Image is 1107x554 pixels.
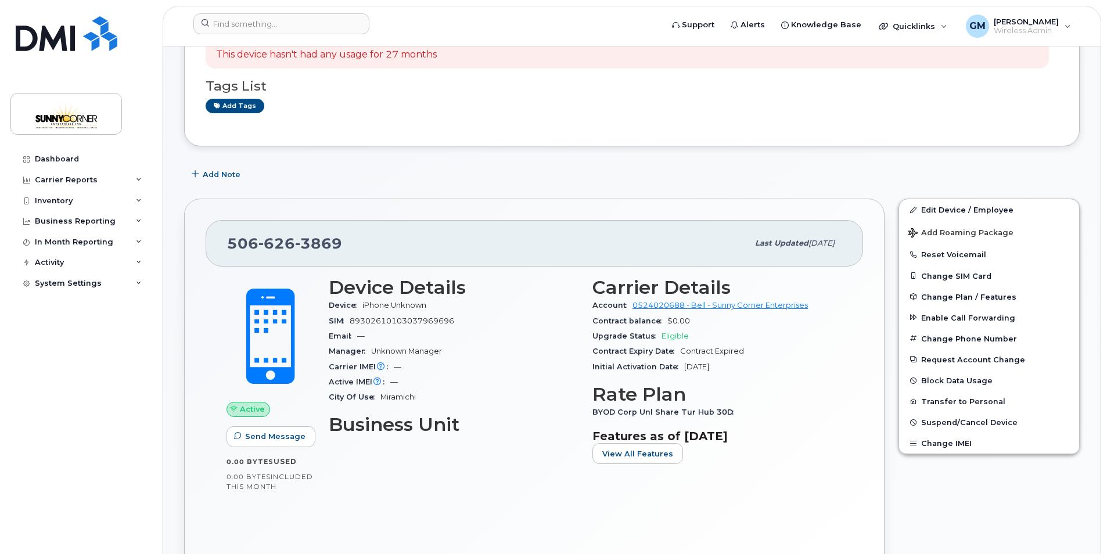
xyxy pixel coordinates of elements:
span: Eligible [662,332,689,340]
span: Contract balance [592,316,667,325]
span: BYOD Corp Unl Share Tur Hub 30D [592,408,739,416]
a: Alerts [723,13,773,37]
span: Device [329,301,362,310]
button: Change Plan / Features [899,286,1079,307]
div: Glenn Mutch [958,15,1079,38]
span: 626 [258,235,295,252]
span: 3869 [295,235,342,252]
span: 0.00 Bytes [227,473,271,481]
button: Block Data Usage [899,370,1079,391]
span: 89302610103037969696 [350,316,454,325]
h3: Features as of [DATE] [592,429,842,443]
span: Active [240,404,265,415]
span: Upgrade Status [592,332,662,340]
span: Contract Expired [680,347,744,355]
span: Last updated [755,239,808,247]
button: Suspend/Cancel Device [899,412,1079,433]
a: Edit Device / Employee [899,199,1079,220]
span: Initial Activation Date [592,362,684,371]
span: Alerts [741,19,765,31]
span: Add Roaming Package [908,228,1013,239]
span: [PERSON_NAME] [994,17,1059,26]
span: Unknown Manager [371,347,442,355]
div: Quicklinks [871,15,955,38]
button: Transfer to Personal [899,391,1079,412]
button: Reset Voicemail [899,244,1079,265]
h3: Business Unit [329,414,578,435]
h3: Device Details [329,277,578,298]
h3: Tags List [206,79,1058,93]
span: Contract Expiry Date [592,347,680,355]
button: Enable Call Forwarding [899,307,1079,328]
span: $0.00 [667,316,690,325]
span: 0.00 Bytes [227,458,274,466]
span: Support [682,19,714,31]
span: Change Plan / Features [921,292,1016,301]
span: Send Message [245,431,305,442]
span: Enable Call Forwarding [921,313,1015,322]
button: Add Roaming Package [899,220,1079,244]
span: SIM [329,316,350,325]
button: Change IMEI [899,433,1079,454]
span: Active IMEI [329,377,390,386]
span: Knowledge Base [791,19,861,31]
a: Support [664,13,723,37]
a: Add tags [206,99,264,113]
span: View All Features [602,448,673,459]
button: Change Phone Number [899,328,1079,349]
span: [DATE] [808,239,835,247]
span: City Of Use [329,393,380,401]
button: Request Account Change [899,349,1079,370]
a: Knowledge Base [773,13,869,37]
span: Wireless Admin [994,26,1059,35]
span: Manager [329,347,371,355]
span: Suspend/Cancel Device [921,418,1018,427]
h3: Carrier Details [592,277,842,298]
a: 0524020688 - Bell - Sunny Corner Enterprises [632,301,808,310]
button: Add Note [184,164,250,185]
span: iPhone Unknown [362,301,426,310]
span: [DATE] [684,362,709,371]
span: 506 [227,235,342,252]
button: Change SIM Card [899,265,1079,286]
input: Find something... [193,13,369,34]
span: Add Note [203,169,240,180]
span: used [274,457,297,466]
span: Email [329,332,357,340]
span: Quicklinks [893,21,935,31]
span: — [394,362,401,371]
h3: Rate Plan [592,384,842,405]
span: Carrier IMEI [329,362,394,371]
button: View All Features [592,443,683,464]
span: — [390,377,398,386]
p: This device hasn't had any usage for 27 months [216,48,437,62]
span: GM [969,19,986,33]
span: Miramichi [380,393,416,401]
span: Account [592,301,632,310]
button: Send Message [227,426,315,447]
span: — [357,332,365,340]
